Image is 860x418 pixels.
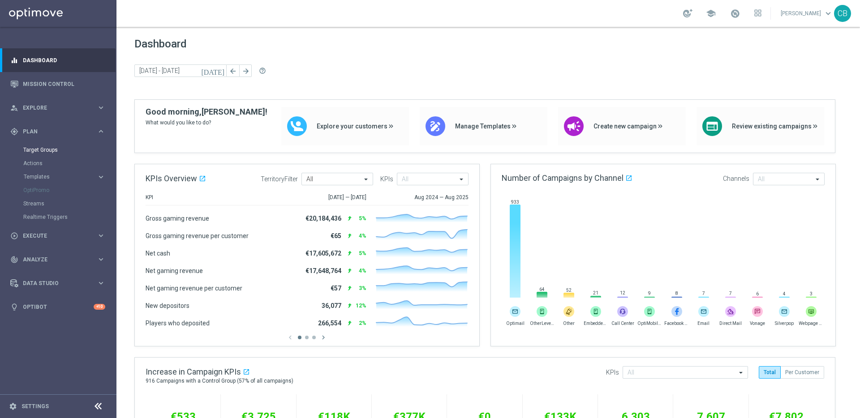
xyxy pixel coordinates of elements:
button: play_circle_outline Execute keyboard_arrow_right [10,232,106,239]
div: Mission Control [10,72,105,96]
div: Target Groups [23,143,116,157]
a: Streams [23,200,93,207]
div: OptiPromo [23,183,116,197]
i: gps_fixed [10,128,18,136]
i: keyboard_arrow_right [97,103,105,112]
span: Plan [23,129,97,134]
button: lightbulb Optibot +10 [10,303,106,311]
button: Templates keyboard_arrow_right [23,173,106,180]
div: Dashboard [10,48,105,72]
div: Templates [23,170,116,183]
i: lightbulb [10,303,18,311]
a: Actions [23,160,93,167]
button: Data Studio keyboard_arrow_right [10,280,106,287]
i: keyboard_arrow_right [97,127,105,136]
span: keyboard_arrow_down [823,9,833,18]
div: Data Studio [10,279,97,287]
div: Templates [24,174,97,179]
div: Optibot [10,295,105,319]
div: Analyze [10,256,97,264]
i: settings [9,402,17,410]
div: CB [834,5,851,22]
i: keyboard_arrow_right [97,173,105,181]
span: school [706,9,716,18]
div: Plan [10,128,97,136]
a: Target Groups [23,146,93,154]
button: person_search Explore keyboard_arrow_right [10,104,106,111]
button: gps_fixed Plan keyboard_arrow_right [10,128,106,135]
i: play_circle_outline [10,232,18,240]
i: keyboard_arrow_right [97,279,105,287]
span: Analyze [23,257,97,262]
i: keyboard_arrow_right [97,255,105,264]
button: equalizer Dashboard [10,57,106,64]
i: equalizer [10,56,18,64]
span: Execute [23,233,97,239]
a: Optibot [23,295,94,319]
div: Execute [10,232,97,240]
a: [PERSON_NAME]keyboard_arrow_down [780,7,834,20]
a: Settings [21,404,49,409]
button: Mission Control [10,81,106,88]
div: Actions [23,157,116,170]
a: Realtime Triggers [23,213,93,221]
div: Streams [23,197,116,210]
a: Mission Control [23,72,105,96]
div: +10 [94,304,105,310]
span: Templates [24,174,88,179]
div: Realtime Triggers [23,210,116,224]
span: Data Studio [23,281,97,286]
i: person_search [10,104,18,112]
i: track_changes [10,256,18,264]
a: Dashboard [23,48,105,72]
button: track_changes Analyze keyboard_arrow_right [10,256,106,263]
span: Explore [23,105,97,111]
i: keyboard_arrow_right [97,231,105,240]
div: Explore [10,104,97,112]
